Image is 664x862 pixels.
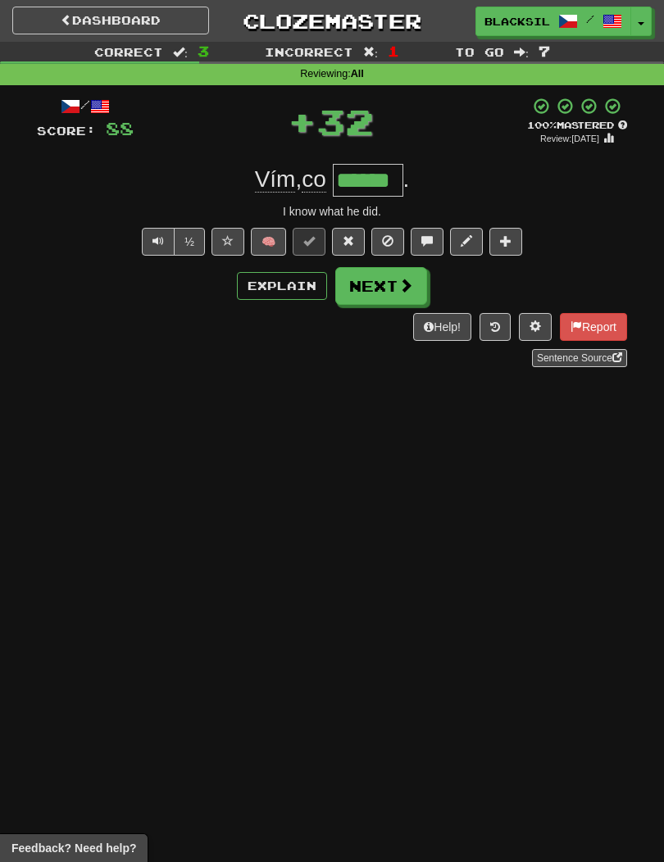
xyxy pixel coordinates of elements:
[211,228,244,256] button: Favorite sentence (alt+f)
[532,349,627,367] a: Sentence Source
[540,134,599,143] small: Review: [DATE]
[234,7,430,35] a: Clozemaster
[37,124,96,138] span: Score:
[174,228,205,256] button: ½
[255,166,296,193] span: Vím
[332,228,365,256] button: Reset to 0% Mastered (alt+r)
[484,14,550,29] span: BlackSilence1425
[489,228,522,256] button: Add to collection (alt+a)
[480,313,511,341] button: Round history (alt+y)
[371,228,404,256] button: Ignore sentence (alt+i)
[539,43,550,59] span: 7
[316,101,374,142] span: 32
[388,43,399,59] span: 1
[106,118,134,138] span: 88
[198,43,209,59] span: 3
[11,840,136,856] span: Open feedback widget
[12,7,209,34] a: Dashboard
[37,203,627,220] div: I know what he did.
[237,272,327,300] button: Explain
[450,228,483,256] button: Edit sentence (alt+d)
[351,68,364,79] strong: All
[586,13,594,25] span: /
[413,313,471,341] button: Help!
[288,97,316,146] span: +
[142,228,175,256] button: Play sentence audio (ctl+space)
[255,166,333,192] span: ,
[265,45,353,59] span: Incorrect
[139,228,205,256] div: Text-to-speech controls
[514,46,529,57] span: :
[293,228,325,256] button: Set this sentence to 100% Mastered (alt+m)
[475,7,631,36] a: BlackSilence1425 /
[403,166,410,192] span: .
[94,45,163,59] span: Correct
[37,97,134,117] div: /
[363,46,378,57] span: :
[335,267,427,305] button: Next
[527,119,627,132] div: Mastered
[560,313,627,341] button: Report
[173,46,188,57] span: :
[411,228,443,256] button: Discuss sentence (alt+u)
[455,45,504,59] span: To go
[527,120,557,130] span: 100 %
[302,166,326,193] span: co
[251,228,286,256] button: 🧠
